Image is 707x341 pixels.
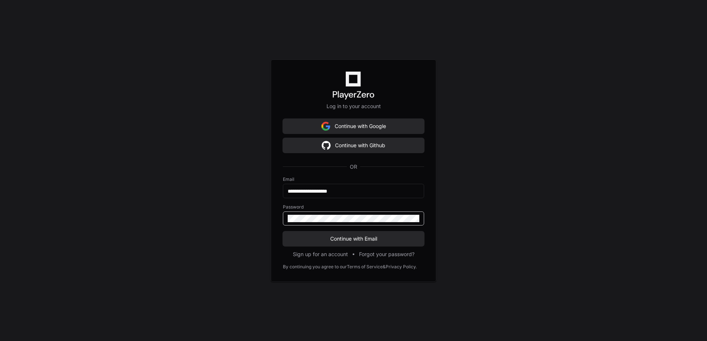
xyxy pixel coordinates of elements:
[322,138,331,153] img: Sign in with google
[347,264,383,270] a: Terms of Service
[283,264,347,270] div: By continuing you agree to our
[283,235,424,242] span: Continue with Email
[283,176,424,182] label: Email
[283,119,424,134] button: Continue with Google
[383,264,386,270] div: &
[283,231,424,246] button: Continue with Email
[347,163,360,170] span: OR
[283,103,424,110] p: Log in to your account
[283,138,424,153] button: Continue with Github
[359,251,415,258] button: Forgot your password?
[409,214,418,223] keeper-lock: Open Keeper Popup
[293,251,348,258] button: Sign up for an account
[386,264,417,270] a: Privacy Policy.
[321,119,330,134] img: Sign in with google
[283,204,424,210] label: Password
